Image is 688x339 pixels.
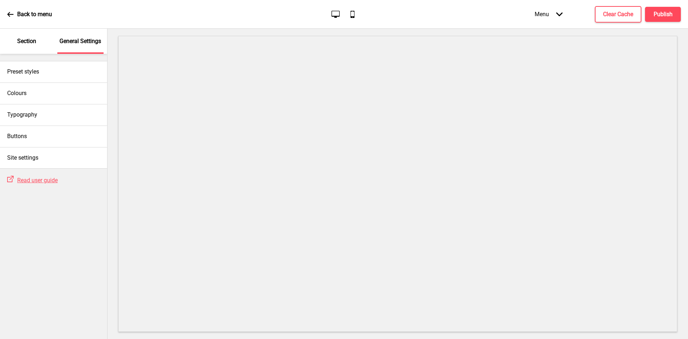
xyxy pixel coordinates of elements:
button: Publish [645,7,681,22]
button: Clear Cache [595,6,641,23]
h4: Colours [7,89,27,97]
p: Section [17,37,36,45]
div: Menu [527,4,570,25]
span: Read user guide [17,177,58,184]
p: Back to menu [17,10,52,18]
h4: Typography [7,111,37,119]
h4: Site settings [7,154,38,162]
h4: Buttons [7,132,27,140]
a: Back to menu [7,5,52,24]
p: General Settings [59,37,101,45]
h4: Publish [654,10,673,18]
h4: Clear Cache [603,10,633,18]
a: Read user guide [14,177,58,184]
h4: Preset styles [7,68,39,76]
